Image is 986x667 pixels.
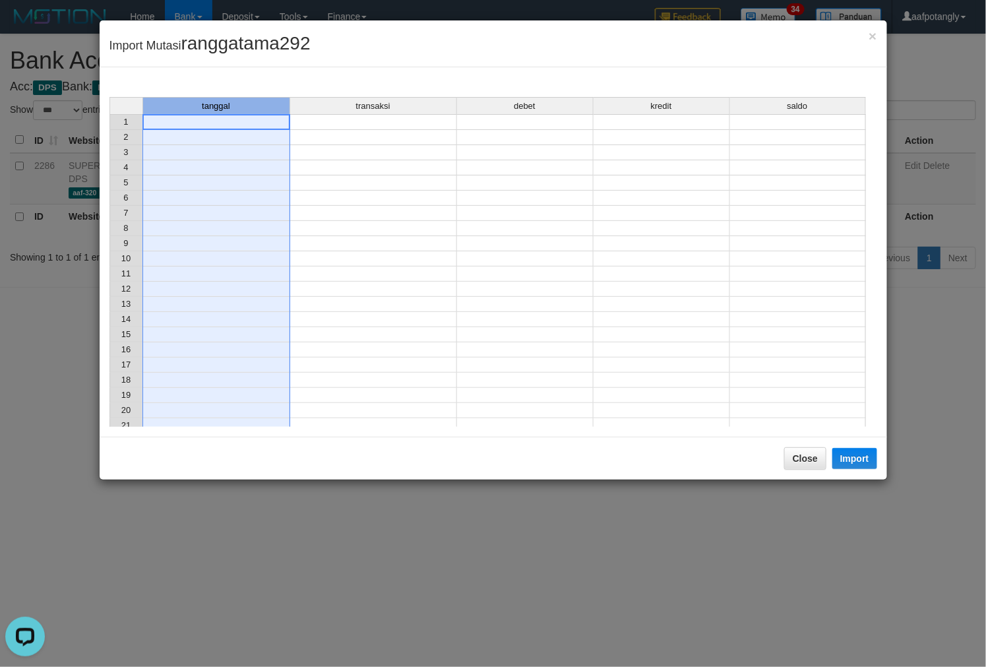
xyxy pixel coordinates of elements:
span: 11 [121,269,131,278]
span: 2 [123,132,128,142]
span: 7 [123,208,128,218]
span: saldo [787,102,807,111]
button: Close [784,447,826,470]
span: 8 [123,223,128,233]
span: 1 [123,117,128,127]
span: 16 [121,344,131,354]
button: Close [869,29,877,43]
span: 10 [121,253,131,263]
span: Import Mutasi [109,39,311,52]
span: 15 [121,329,131,339]
th: Select whole grid [109,97,142,114]
span: 18 [121,375,131,385]
span: kredit [651,102,672,111]
span: × [869,28,877,44]
span: 3 [123,147,128,157]
span: 4 [123,162,128,172]
button: Open LiveChat chat widget [5,5,45,45]
span: 20 [121,405,131,415]
span: 17 [121,360,131,369]
span: ranggatama292 [181,33,311,53]
span: 5 [123,177,128,187]
button: Import [832,448,877,469]
span: 12 [121,284,131,294]
span: debet [514,102,536,111]
span: tanggal [202,102,230,111]
span: 6 [123,193,128,203]
span: 19 [121,390,131,400]
span: 14 [121,314,131,324]
span: 21 [121,420,131,430]
span: 9 [123,238,128,248]
span: transaksi [355,102,390,111]
span: 13 [121,299,131,309]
